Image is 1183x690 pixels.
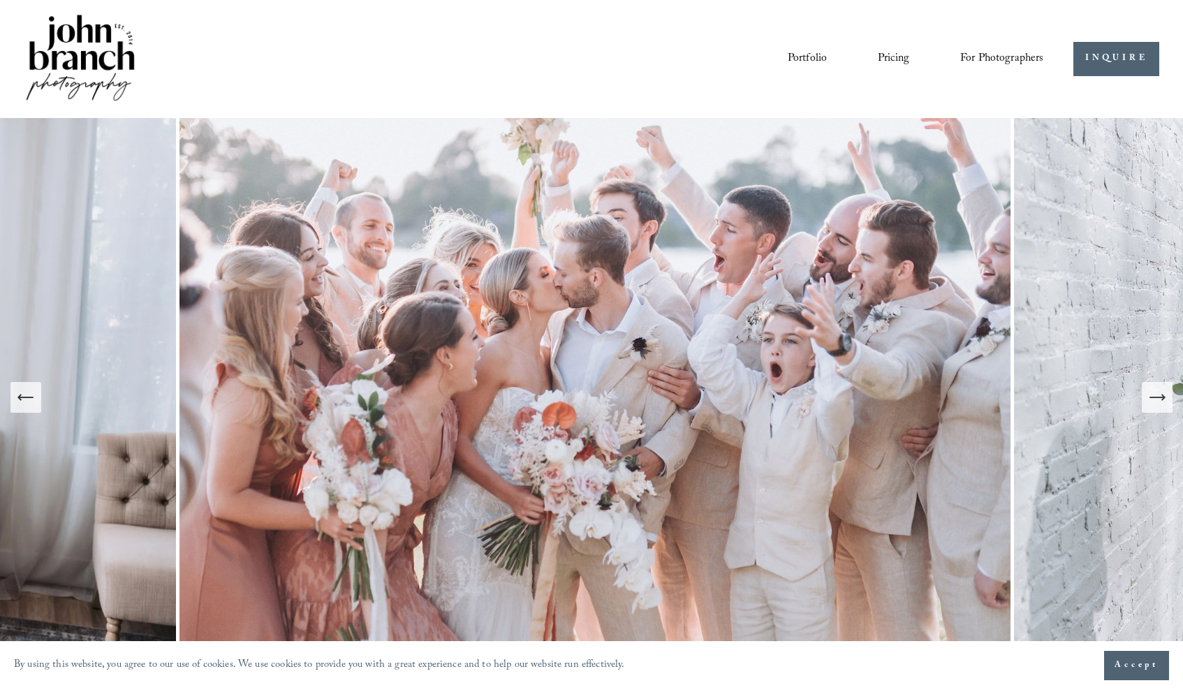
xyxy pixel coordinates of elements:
[14,656,625,676] p: By using this website, you agree to our use of cookies. We use cookies to provide you with a grea...
[10,382,41,413] button: Previous Slide
[1115,659,1159,673] span: Accept
[1073,42,1159,76] a: INQUIRE
[878,47,909,71] a: Pricing
[24,12,137,106] img: John Branch IV Photography
[1142,382,1173,413] button: Next Slide
[960,48,1044,70] span: For Photographers
[176,118,1014,677] img: A wedding party celebrating outdoors, featuring a bride and groom kissing amidst cheering bridesm...
[788,47,827,71] a: Portfolio
[1104,651,1169,680] button: Accept
[960,47,1044,71] a: folder dropdown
